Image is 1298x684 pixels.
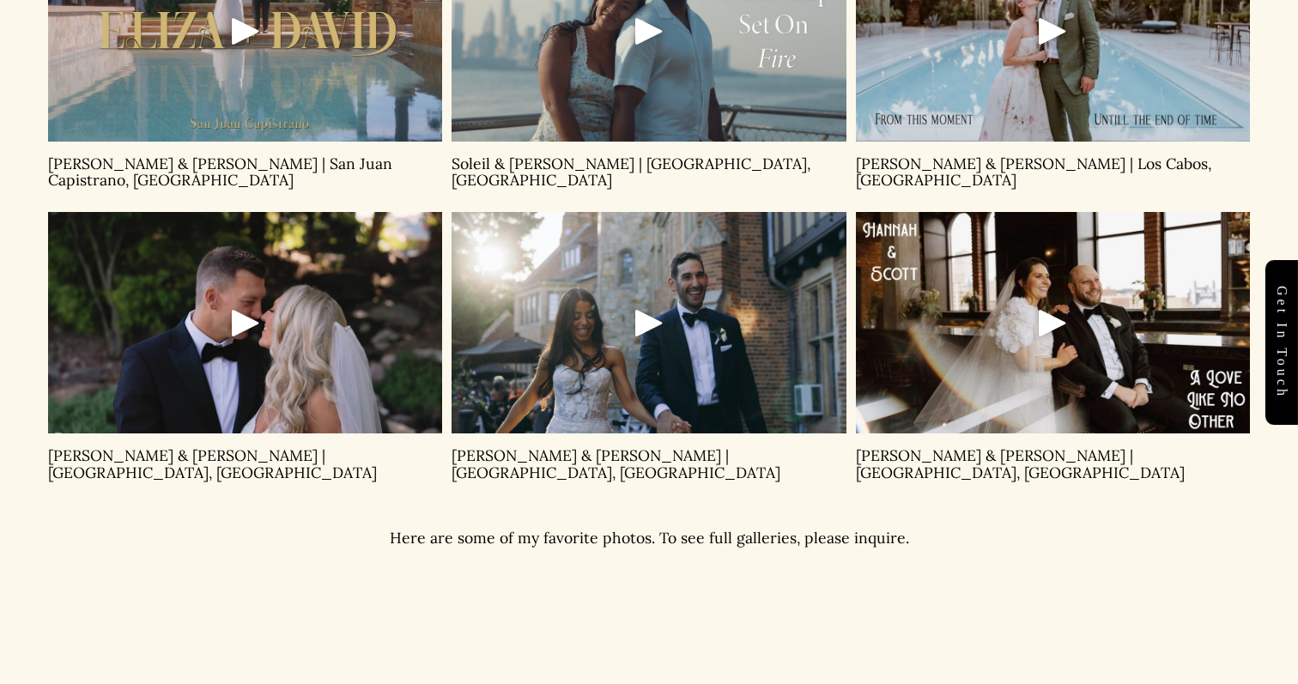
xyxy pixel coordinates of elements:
[452,447,846,481] p: [PERSON_NAME] & [PERSON_NAME] | [GEOGRAPHIC_DATA], [GEOGRAPHIC_DATA]
[225,10,266,51] div: Play
[856,155,1250,189] p: [PERSON_NAME] & [PERSON_NAME] | Los Cabos, [GEOGRAPHIC_DATA]
[628,10,670,51] div: Play
[1265,260,1298,425] a: Get in touch
[1032,302,1073,343] div: Play
[300,530,998,546] p: Here are some of my favorite photos. To see full galleries, please inquire.
[628,302,670,343] div: Play
[1032,10,1073,51] div: Play
[452,155,846,189] p: Soleil & [PERSON_NAME] | [GEOGRAPHIC_DATA], [GEOGRAPHIC_DATA]
[225,302,266,343] div: Play
[48,447,442,481] p: [PERSON_NAME] & [PERSON_NAME] | [GEOGRAPHIC_DATA], [GEOGRAPHIC_DATA]
[856,447,1250,481] p: [PERSON_NAME] & [PERSON_NAME] | [GEOGRAPHIC_DATA], [GEOGRAPHIC_DATA]
[48,155,442,189] p: [PERSON_NAME] & [PERSON_NAME] | San Juan Capistrano, [GEOGRAPHIC_DATA]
